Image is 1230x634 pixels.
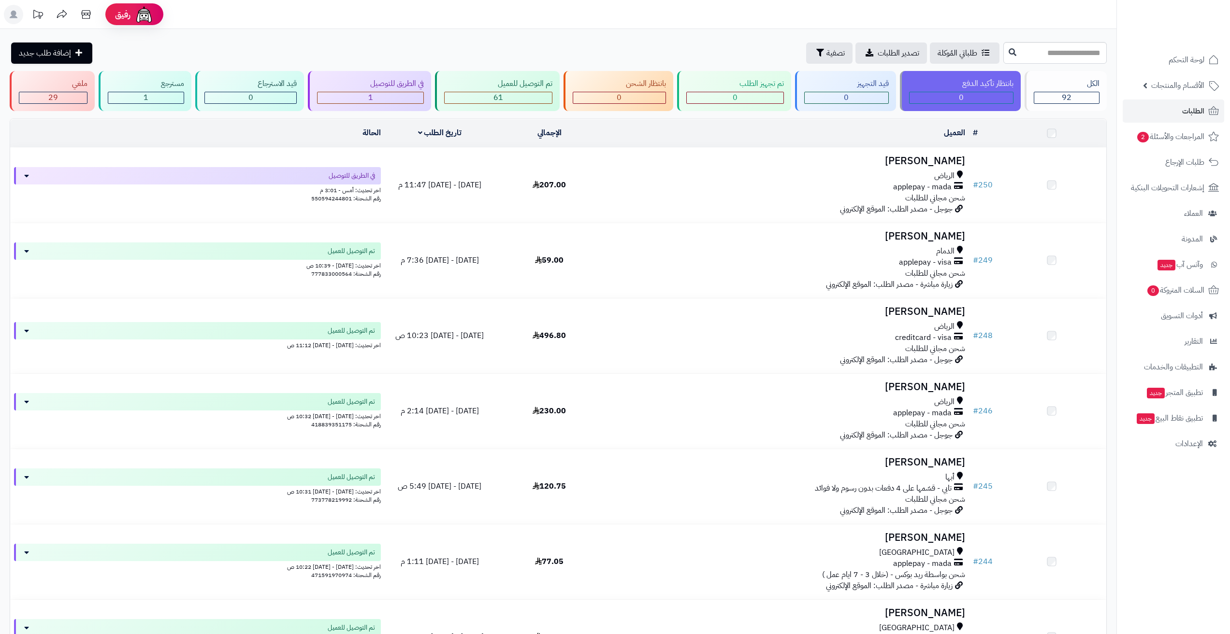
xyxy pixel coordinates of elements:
span: 1 [144,92,148,103]
span: تم التوصيل للعميل [328,548,375,557]
span: # [973,254,978,266]
span: المراجعات والأسئلة [1136,130,1204,143]
a: بانتظار الشحن 0 [562,71,675,111]
span: الرياض [934,321,955,332]
span: 0 [844,92,849,103]
span: جوجل - مصدر الطلب: الموقع الإلكتروني [840,203,953,215]
a: مسترجع 1 [97,71,193,111]
span: 77.05 [535,556,564,567]
a: طلباتي المُوكلة [930,42,999,64]
span: لوحة التحكم [1169,53,1204,67]
div: 61 [445,92,551,103]
span: # [973,179,978,191]
span: creditcard - visa [895,332,952,343]
span: 2 [1137,132,1149,143]
div: ملغي [19,78,87,89]
span: أدوات التسويق [1161,309,1203,323]
div: اخر تحديث: [DATE] - [DATE] 11:12 ص [14,339,381,350]
span: رقم الشحنة: 471591970974 [311,571,381,579]
a: #250 [973,179,993,191]
button: تصفية [806,42,853,64]
span: تصفية [826,47,845,59]
a: تاريخ الطلب [418,127,462,139]
span: 496.80 [533,330,566,341]
a: تطبيق المتجرجديد [1123,381,1224,404]
span: الرياض [934,396,955,408]
span: 0 [248,92,253,103]
span: رفيق [115,9,130,20]
span: إضافة طلب جديد [19,47,71,59]
a: وآتس آبجديد [1123,253,1224,276]
span: # [973,405,978,417]
span: السلات المتروكة [1146,283,1204,297]
a: أدوات التسويق [1123,304,1224,327]
span: زيارة مباشرة - مصدر الطلب: الموقع الإلكتروني [826,279,953,290]
span: [DATE] - [DATE] 2:14 م [401,405,479,417]
span: [GEOGRAPHIC_DATA] [879,622,955,634]
span: applepay - mada [893,182,952,193]
div: 0 [573,92,666,103]
span: رقم الشحنة: 418839351175 [311,420,381,429]
span: [DATE] - [DATE] 10:23 ص [395,330,484,341]
a: #249 [973,254,993,266]
span: تصدير الطلبات [878,47,919,59]
span: تطبيق المتجر [1146,386,1203,399]
div: قيد التجهيز [804,78,889,89]
a: قيد التجهيز 0 [793,71,898,111]
h3: [PERSON_NAME] [608,306,965,317]
a: تصدير الطلبات [855,42,927,64]
div: مسترجع [108,78,184,89]
a: المراجعات والأسئلة2 [1123,125,1224,148]
span: [DATE] - [DATE] 7:36 م [401,254,479,266]
a: تطبيق نقاط البيعجديد [1123,407,1224,430]
h3: [PERSON_NAME] [608,231,965,242]
span: جديد [1137,413,1155,424]
a: الإجمالي [537,127,562,139]
a: #248 [973,330,993,341]
div: بانتظار الشحن [573,78,666,89]
span: شحن مجاني للطلبات [905,418,965,430]
span: 92 [1062,92,1071,103]
span: 59.00 [535,254,564,266]
span: أبها [945,472,955,483]
a: تم التوصيل للعميل 61 [433,71,561,111]
div: بانتظار تأكيد الدفع [909,78,1013,89]
span: 0 [733,92,738,103]
div: الكل [1034,78,1100,89]
span: طلبات الإرجاع [1165,155,1204,169]
span: تم التوصيل للعميل [328,246,375,256]
div: تم التوصيل للعميل [444,78,552,89]
span: 207.00 [533,179,566,191]
span: تطبيق نقاط البيع [1136,411,1203,425]
div: في الطريق للتوصيل [317,78,424,89]
div: 0 [205,92,296,103]
a: بانتظار تأكيد الدفع 0 [898,71,1023,111]
span: [GEOGRAPHIC_DATA] [879,547,955,558]
span: [DATE] - [DATE] 5:49 ص [398,480,481,492]
a: التطبيقات والخدمات [1123,355,1224,379]
span: شحن مجاني للطلبات [905,493,965,505]
span: شحن مجاني للطلبات [905,343,965,354]
span: تم التوصيل للعميل [328,472,375,482]
div: 29 [19,92,87,103]
span: applepay - visa [899,257,952,268]
a: العميل [944,127,965,139]
a: الحالة [362,127,381,139]
div: اخر تحديث: [DATE] - [DATE] 10:32 ص [14,410,381,421]
span: الإعدادات [1175,437,1203,451]
a: #245 [973,480,993,492]
span: جديد [1158,260,1175,270]
span: 230.00 [533,405,566,417]
a: في الطريق للتوصيل 1 [306,71,433,111]
span: applepay - mada [893,408,952,419]
div: اخر تحديث: [DATE] - [DATE] 10:22 ص [14,561,381,571]
a: المدونة [1123,227,1224,251]
a: تم تجهيز الطلب 0 [675,71,793,111]
a: لوحة التحكم [1123,48,1224,71]
div: قيد الاسترجاع [204,78,297,89]
span: الأقسام والمنتجات [1151,79,1204,92]
div: اخر تحديث: [DATE] - [DATE] 10:31 ص [14,486,381,496]
span: جوجل - مصدر الطلب: الموقع الإلكتروني [840,354,953,366]
a: العملاء [1123,202,1224,225]
span: 61 [493,92,503,103]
